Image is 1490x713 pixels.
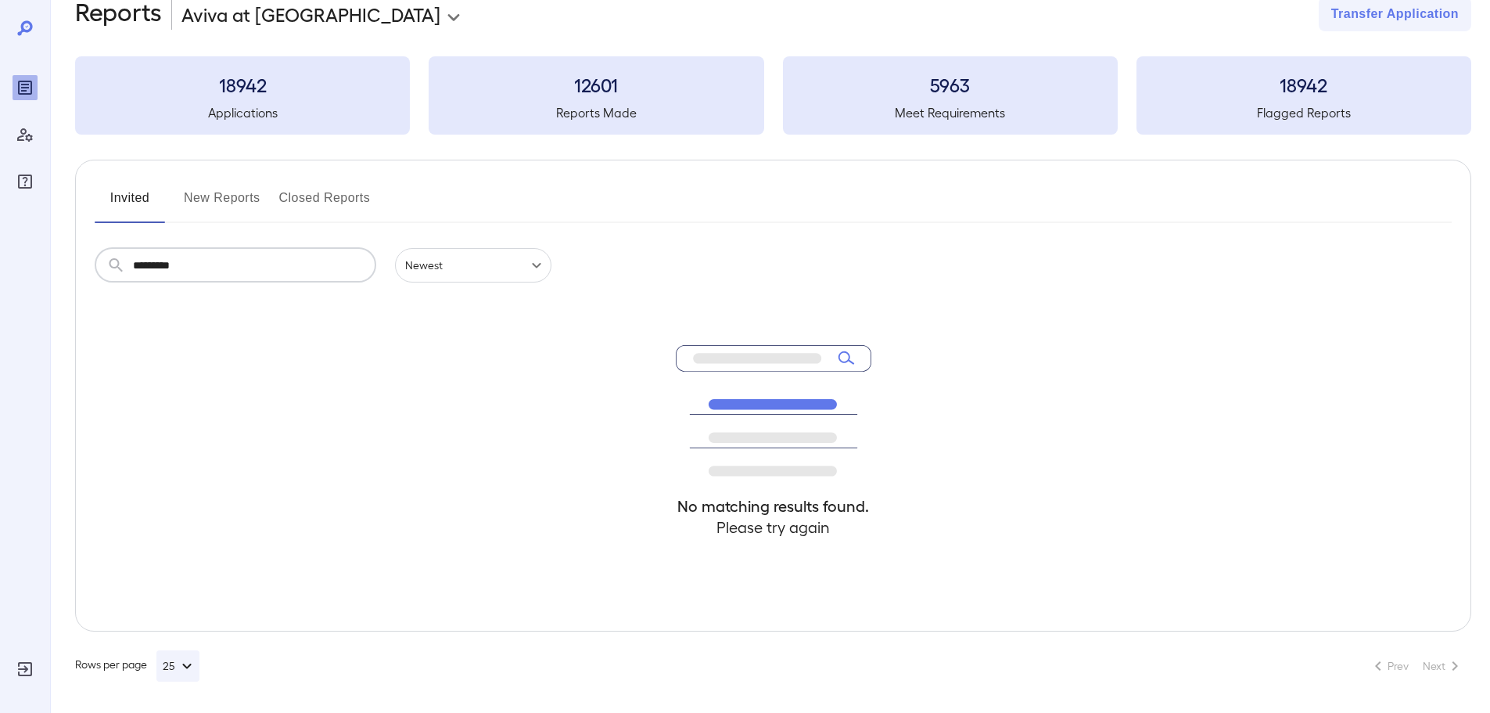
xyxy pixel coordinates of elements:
div: FAQ [13,169,38,194]
button: 25 [156,650,199,682]
h4: Please try again [676,517,871,538]
div: Manage Users [13,122,38,147]
h5: Meet Requirements [783,103,1118,122]
button: Invited [95,185,165,223]
p: Aviva at [GEOGRAPHIC_DATA] [181,2,440,27]
div: Reports [13,75,38,100]
button: New Reports [184,185,260,223]
h5: Reports Made [429,103,763,122]
h3: 5963 [783,72,1118,97]
div: Newest [395,248,551,283]
h5: Applications [75,103,410,122]
summary: 18942Applications12601Reports Made5963Meet Requirements18942Flagged Reports [75,56,1471,135]
div: Rows per page [75,650,199,682]
button: Closed Reports [279,185,371,223]
nav: pagination navigation [1362,654,1471,679]
h5: Flagged Reports [1136,103,1471,122]
h3: 18942 [75,72,410,97]
div: Log Out [13,657,38,682]
h3: 18942 [1136,72,1471,97]
h4: No matching results found. [676,495,871,517]
h3: 12601 [429,72,763,97]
